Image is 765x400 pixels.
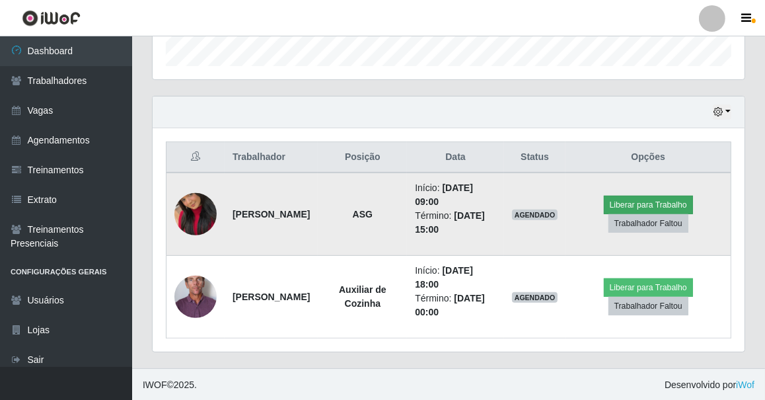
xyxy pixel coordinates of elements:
span: © 2025 . [143,378,197,392]
span: AGENDADO [512,292,558,303]
li: Início: [415,181,495,209]
th: Posição [318,142,407,173]
img: CoreUI Logo [22,10,81,26]
th: Trabalhador [225,142,318,173]
button: Liberar para Trabalho [604,196,693,214]
button: Liberar para Trabalho [604,278,693,297]
button: Trabalhador Faltou [608,297,688,315]
strong: ASG [353,209,373,220]
li: Início: [415,264,495,292]
a: iWof [736,380,754,390]
strong: Auxiliar de Cozinha [339,284,386,309]
th: Status [504,142,566,173]
img: 1748375612608.jpeg [174,177,217,252]
li: Término: [415,209,495,237]
img: 1712337969187.jpeg [174,253,217,340]
time: [DATE] 09:00 [415,182,473,207]
span: IWOF [143,380,167,390]
span: Desenvolvido por [665,378,754,392]
button: Trabalhador Faltou [608,214,688,233]
strong: [PERSON_NAME] [233,209,310,220]
strong: [PERSON_NAME] [233,292,310,302]
time: [DATE] 18:00 [415,265,473,290]
li: Término: [415,292,495,319]
th: Data [407,142,503,173]
th: Opções [565,142,731,173]
span: AGENDADO [512,210,558,220]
